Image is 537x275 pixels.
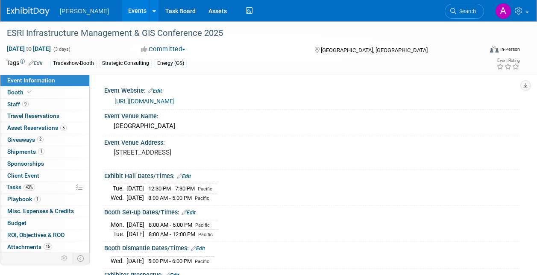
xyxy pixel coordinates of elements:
span: 43% [23,184,35,190]
td: [DATE] [126,184,144,193]
span: Tasks [6,184,35,190]
div: ESRI Infrastructure Management & GIS Conference 2025 [4,26,476,41]
span: Giveaways [7,136,44,143]
span: Client Event [7,172,39,179]
span: [GEOGRAPHIC_DATA], [GEOGRAPHIC_DATA] [321,47,428,53]
span: Pacific [198,232,213,237]
div: Booth Dismantle Dates/Times: [104,242,520,253]
button: Committed [138,45,189,54]
span: 9 [22,101,29,107]
div: Booth Set-up Dates/Times: [104,206,520,217]
a: Sponsorships [0,158,89,170]
div: Tradeshow-Booth [50,59,97,68]
a: Budget [0,217,89,229]
td: [DATE] [127,229,144,238]
a: Search [445,4,484,19]
a: Shipments1 [0,146,89,158]
span: (3 days) [53,47,70,52]
span: 5:00 PM - 6:00 PM [148,258,192,264]
td: Toggle Event Tabs [72,253,90,264]
div: In-Person [500,46,520,53]
span: Pacific [198,186,212,192]
a: Event Information [0,75,89,86]
span: 5 [60,125,67,131]
span: Asset Reservations [7,124,67,131]
span: 8:00 AM - 5:00 PM [149,222,192,228]
span: ROI, Objectives & ROO [7,231,65,238]
span: Attachments [7,243,52,250]
div: Event Venue Name: [104,110,520,120]
img: Amy Reese [495,3,511,19]
span: 1 [34,196,41,202]
a: Travel Reservations [0,110,89,122]
div: Event Venue Address: [104,136,520,147]
td: Tue. [111,184,126,193]
span: Booth [7,89,33,96]
div: Exhibit Hall Dates/Times: [104,170,520,181]
span: Event Information [7,77,55,84]
td: Personalize Event Tab Strip [57,253,72,264]
div: Event Rating [496,59,519,63]
a: Staff9 [0,99,89,110]
span: Pacific [195,196,209,201]
span: 8:00 AM - 12:00 PM [149,231,195,237]
a: [URL][DOMAIN_NAME] [114,98,175,105]
a: Playbook1 [0,193,89,205]
td: [DATE] [126,193,144,202]
td: [DATE] [127,220,144,230]
div: Strategic Consulting [100,59,152,68]
span: Sponsorships [7,160,44,167]
img: Format-Inperson.png [490,46,499,53]
a: Edit [177,173,191,179]
span: to [25,45,33,52]
span: 12:30 PM - 7:30 PM [148,185,195,192]
span: 2 [37,136,44,143]
a: Misc. Expenses & Credits [0,205,89,217]
span: Budget [7,219,26,226]
span: [DATE] [DATE] [6,45,51,53]
span: Playbook [7,196,41,202]
a: Client Event [0,170,89,181]
td: Tue. [111,229,127,238]
span: Misc. Expenses & Credits [7,208,74,214]
td: Mon. [111,220,127,230]
span: Search [456,8,476,15]
div: Energy (GS) [155,59,187,68]
pre: [STREET_ADDRESS] [114,149,268,156]
a: Attachments15 [0,241,89,253]
a: Giveaways2 [0,134,89,146]
span: Staff [7,101,29,108]
a: Asset Reservations5 [0,122,89,134]
span: 8:00 AM - 5:00 PM [148,195,192,201]
div: Event Website: [104,84,520,95]
td: Tags [6,59,43,68]
td: Wed. [111,256,126,265]
span: [PERSON_NAME] [60,8,109,15]
span: Shipments [7,148,44,155]
a: Edit [182,210,196,216]
a: Edit [191,246,205,252]
span: Pacific [195,259,209,264]
span: 1 [38,148,44,155]
div: Event Format [445,44,520,57]
span: 15 [44,243,52,250]
td: Wed. [111,193,126,202]
td: [DATE] [126,256,144,265]
a: ROI, Objectives & ROO [0,229,89,241]
a: Booth [0,87,89,98]
span: Travel Reservations [7,112,59,119]
span: Pacific [195,222,210,228]
a: Edit [148,88,162,94]
div: [GEOGRAPHIC_DATA] [111,120,514,133]
a: Edit [29,60,43,66]
a: Tasks43% [0,181,89,193]
img: ExhibitDay [7,7,50,16]
i: Booth reservation complete [27,90,32,94]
